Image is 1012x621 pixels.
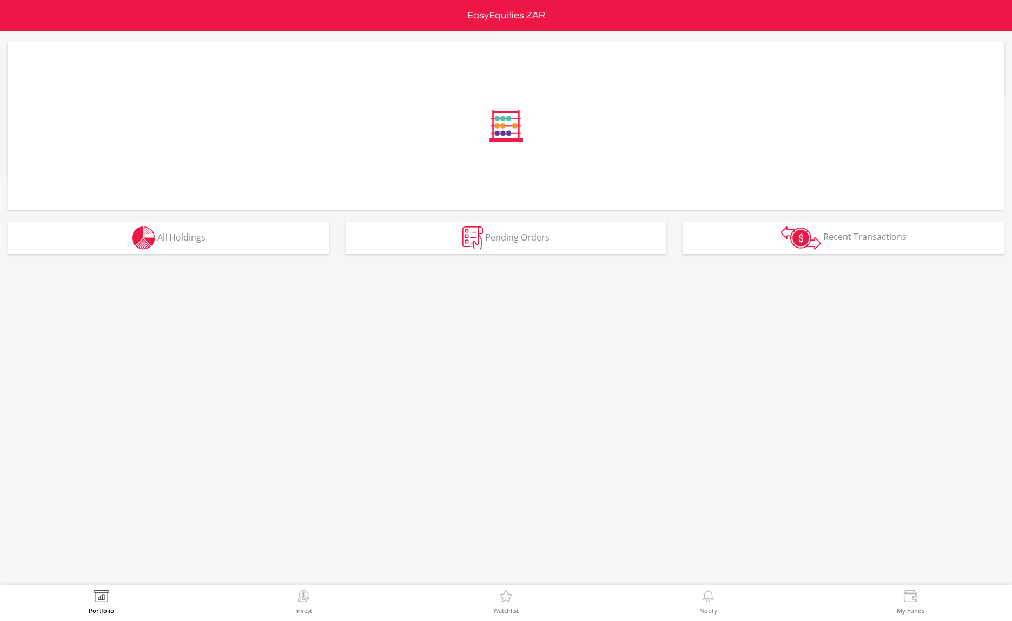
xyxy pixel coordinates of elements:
span: All Holdings [157,231,206,243]
a: My Funds [897,590,924,613]
label: Invest [295,607,312,613]
button: All Holdings [8,222,329,254]
img: View Funds [902,590,919,605]
span: Pending Orders [485,231,550,243]
img: holdings-wht.png [132,226,155,250]
button: Pending Orders [346,222,667,254]
a: Watchlist [493,590,519,613]
label: My Funds [897,607,924,613]
img: View Portfolio [93,590,110,605]
img: View Notifications [700,590,717,605]
span: Recent Transactions [823,231,907,243]
img: Invest Now [295,590,312,605]
a: Notify [699,590,717,613]
label: Notify [699,607,717,613]
a: Portfolio [89,590,114,613]
label: Portfolio [89,607,114,613]
img: Watchlist [498,590,514,605]
a: Invest [295,590,312,613]
button: Recent Transactions [683,222,1004,254]
label: Watchlist [493,607,519,613]
img: pending_instructions-wht.png [462,226,483,250]
img: transactions-zar-wht.png [781,226,821,250]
